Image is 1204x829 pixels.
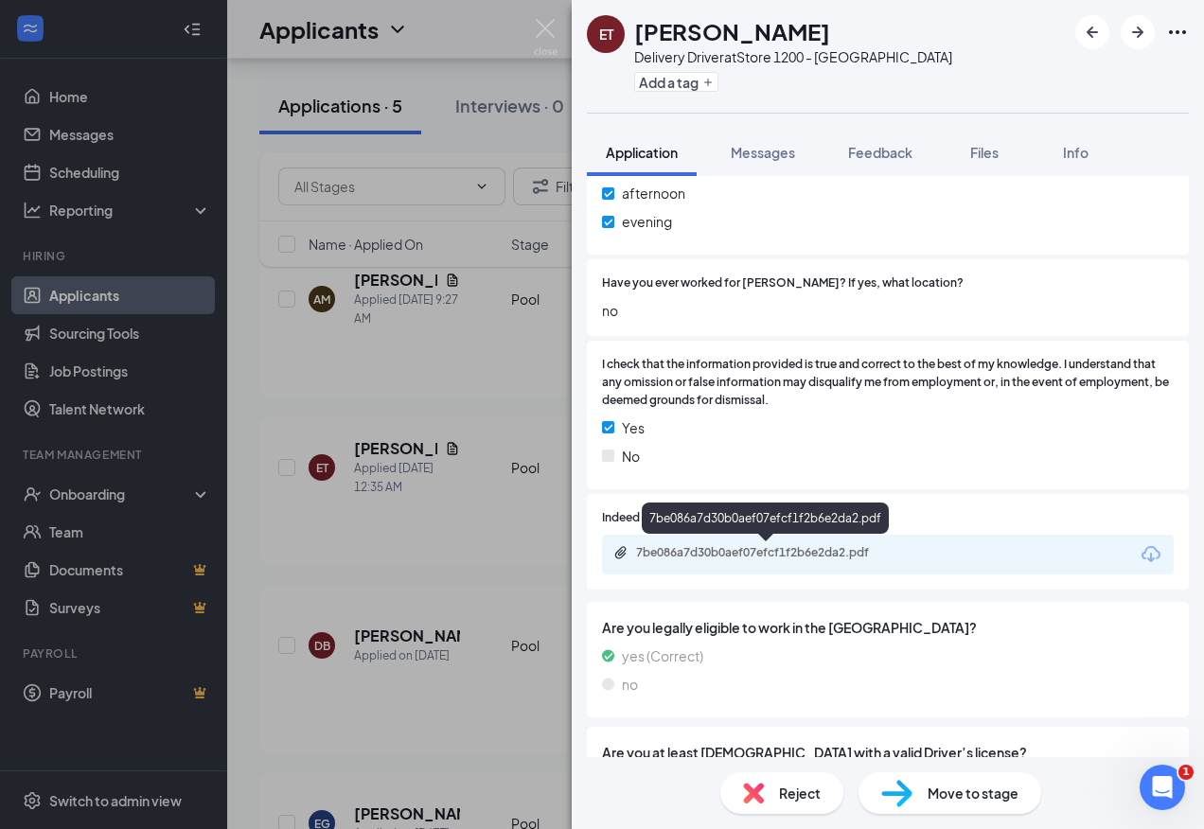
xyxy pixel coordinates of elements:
[622,446,640,467] span: No
[622,645,703,666] span: yes (Correct)
[602,300,1174,321] span: no
[1140,543,1162,566] svg: Download
[928,783,1018,803] span: Move to stage
[1166,21,1189,44] svg: Ellipses
[602,274,964,292] span: Have you ever worked for [PERSON_NAME]? If yes, what location?
[606,144,678,161] span: Application
[622,674,638,695] span: no
[636,545,901,560] div: 7be086a7d30b0aef07efcf1f2b6e2da2.pdf
[1178,765,1194,780] span: 1
[1126,21,1149,44] svg: ArrowRight
[1140,765,1185,810] iframe: Intercom live chat
[848,144,912,161] span: Feedback
[1075,15,1109,49] button: ArrowLeftNew
[602,356,1174,410] span: I check that the information provided is true and correct to the best of my knowledge. I understa...
[613,545,920,563] a: Paperclip7be086a7d30b0aef07efcf1f2b6e2da2.pdf
[602,742,1174,763] span: Are you at least [DEMOGRAPHIC_DATA] with a valid Driver’s license?
[731,144,795,161] span: Messages
[1063,144,1089,161] span: Info
[1121,15,1155,49] button: ArrowRight
[634,72,718,92] button: PlusAdd a tag
[622,183,685,203] span: afternoon
[599,25,613,44] div: ET
[970,144,999,161] span: Files
[779,783,821,803] span: Reject
[1081,21,1104,44] svg: ArrowLeftNew
[622,417,645,438] span: Yes
[634,15,830,47] h1: [PERSON_NAME]
[702,77,714,88] svg: Plus
[602,617,1174,638] span: Are you legally eligible to work in the [GEOGRAPHIC_DATA]?
[642,503,889,534] div: 7be086a7d30b0aef07efcf1f2b6e2da2.pdf
[602,509,685,527] span: Indeed Resume
[613,545,629,560] svg: Paperclip
[622,211,672,232] span: evening
[634,47,952,66] div: Delivery Driver at Store 1200 - [GEOGRAPHIC_DATA]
